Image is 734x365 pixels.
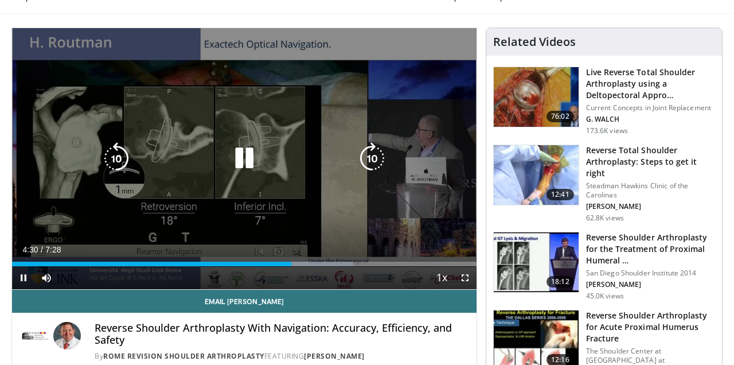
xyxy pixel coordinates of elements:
p: 62.8K views [586,213,624,223]
button: Mute [35,266,58,289]
video-js: Video Player [12,28,477,290]
a: Rome Revision Shoulder Arthroplasty [103,351,264,361]
p: G. WALCH [586,115,715,124]
p: Current Concepts in Joint Replacement [586,103,715,112]
a: [PERSON_NAME] [304,351,365,361]
button: Playback Rate [431,266,454,289]
span: / [41,245,43,254]
a: 18:12 Reverse Shoulder Arthroplasty for the Treatment of Proximal Humeral … San Diego Shoulder In... [493,232,715,301]
span: 4:30 [22,245,38,254]
img: Rome Revision Shoulder Arthroplasty [21,322,49,350]
p: [PERSON_NAME] [586,280,715,289]
h3: Live Reverse Total Shoulder Arthroplasty using a Deltopectoral Appro… [586,67,715,101]
div: By FEATURING [95,351,467,362]
p: [PERSON_NAME] [586,202,715,211]
img: 684033_3.png.150x105_q85_crop-smart_upscale.jpg [494,67,579,127]
img: Avatar [53,322,81,350]
a: Email [PERSON_NAME] [12,290,477,313]
img: 326034_0000_1.png.150x105_q85_crop-smart_upscale.jpg [494,145,579,205]
h4: Reverse Shoulder Arthroplasty With Navigation: Accuracy, Efficiency, and Safety [95,322,467,347]
a: 76:02 Live Reverse Total Shoulder Arthroplasty using a Deltopectoral Appro… Current Concepts in J... [493,67,715,135]
span: 7:28 [45,245,61,254]
img: Q2xRg7exoPLTwO8X4xMDoxOjA4MTsiGN.150x105_q85_crop-smart_upscale.jpg [494,232,579,292]
h3: Reverse Shoulder Arthroplasty for Acute Proximal Humerus Fracture [586,310,715,344]
span: 18:12 [546,276,574,288]
p: 45.0K views [586,292,624,301]
p: 173.6K views [586,126,628,135]
span: 12:41 [546,189,574,200]
button: Fullscreen [454,266,477,289]
a: 12:41 Reverse Total Shoulder Arthroplasty: Steps to get it right Steadman Hawkins Clinic of the C... [493,145,715,223]
p: San Diego Shoulder Institute 2014 [586,269,715,278]
h3: Reverse Shoulder Arthroplasty for the Treatment of Proximal Humeral … [586,232,715,266]
button: Pause [12,266,35,289]
h4: Related Videos [493,35,576,49]
span: 76:02 [546,111,574,122]
div: Progress Bar [12,262,477,266]
h3: Reverse Total Shoulder Arthroplasty: Steps to get it right [586,145,715,179]
p: Steadman Hawkins Clinic of the Carolinas [586,181,715,200]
